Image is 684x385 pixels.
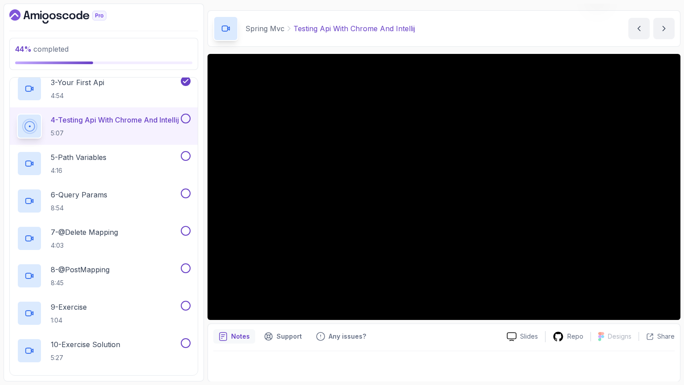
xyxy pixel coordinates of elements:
[51,115,179,125] p: 4 - Testing Api With Chrome And Intellij
[51,264,110,275] p: 8 - @PostMapping
[17,338,191,363] button: 10-Exercise Solution5:27
[51,316,87,325] p: 1:04
[15,45,69,53] span: completed
[51,241,118,250] p: 4:03
[628,18,650,39] button: previous content
[17,76,191,101] button: 3-Your First Api4:54
[51,227,118,238] p: 7 - @Delete Mapping
[293,23,415,34] p: Testing Api With Chrome And Intellij
[653,18,675,39] button: next content
[608,332,631,341] p: Designs
[51,353,120,362] p: 5:27
[657,332,675,341] p: Share
[17,151,191,176] button: 5-Path Variables4:16
[51,77,104,88] p: 3 - Your First Api
[567,332,583,341] p: Repo
[51,189,107,200] p: 6 - Query Params
[329,332,366,341] p: Any issues?
[208,54,680,320] iframe: 4 - Testing API with Chrome and IntelliJ
[51,152,106,163] p: 5 - Path Variables
[639,332,675,341] button: Share
[17,114,191,139] button: 4-Testing Api With Chrome And Intellij5:07
[231,332,250,341] p: Notes
[259,329,307,344] button: Support button
[311,329,371,344] button: Feedback button
[277,332,302,341] p: Support
[17,226,191,251] button: 7-@Delete Mapping4:03
[520,332,538,341] p: Slides
[51,302,87,312] p: 9 - Exercise
[17,263,191,288] button: 8-@PostMapping8:45
[51,279,110,287] p: 8:45
[51,129,179,138] p: 5:07
[51,339,120,350] p: 10 - Exercise Solution
[51,204,107,213] p: 8:54
[500,332,545,341] a: Slides
[17,301,191,326] button: 9-Exercise1:04
[15,45,32,53] span: 44 %
[9,9,127,24] a: Dashboard
[546,331,590,342] a: Repo
[51,166,106,175] p: 4:16
[17,188,191,213] button: 6-Query Params8:54
[213,329,255,344] button: notes button
[245,23,285,34] p: Spring Mvc
[51,91,104,100] p: 4:54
